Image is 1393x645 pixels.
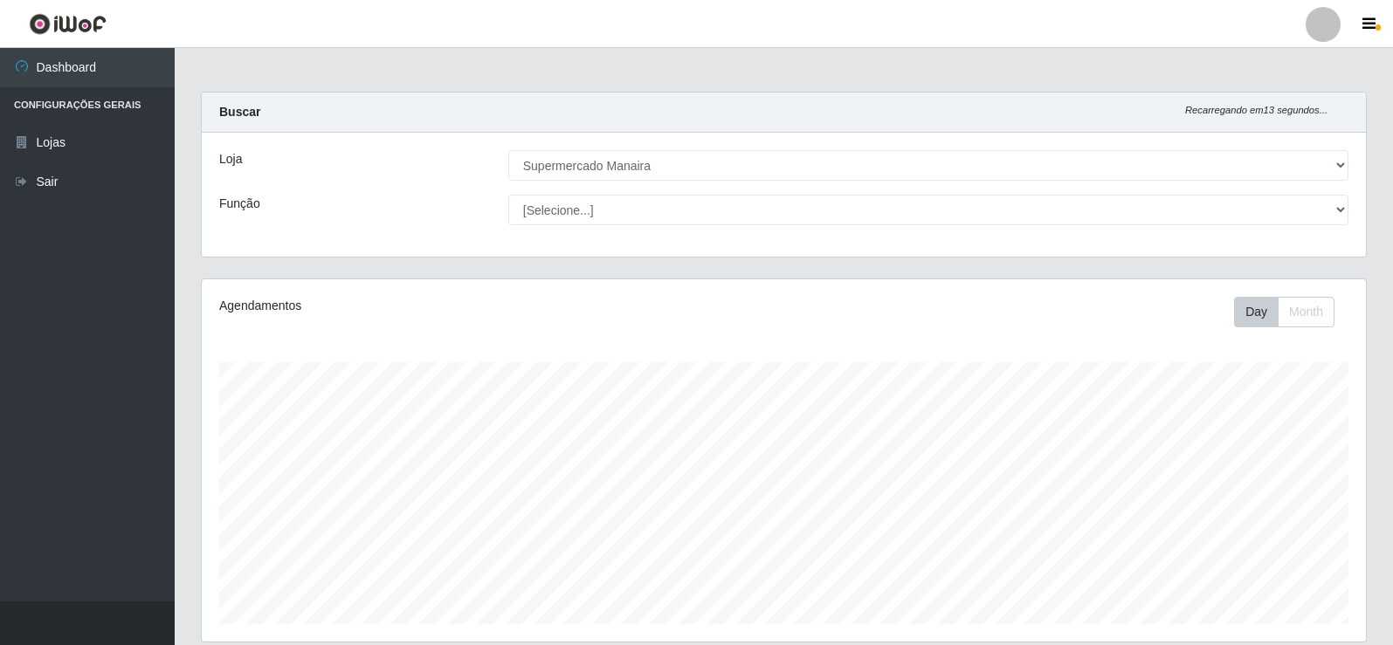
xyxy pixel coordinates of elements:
[1234,297,1279,327] button: Day
[1278,297,1334,327] button: Month
[1234,297,1334,327] div: First group
[219,105,260,119] strong: Buscar
[1185,105,1327,115] i: Recarregando em 13 segundos...
[219,195,260,213] label: Função
[219,297,674,315] div: Agendamentos
[219,150,242,168] label: Loja
[1234,297,1348,327] div: Toolbar with button groups
[29,13,107,35] img: CoreUI Logo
